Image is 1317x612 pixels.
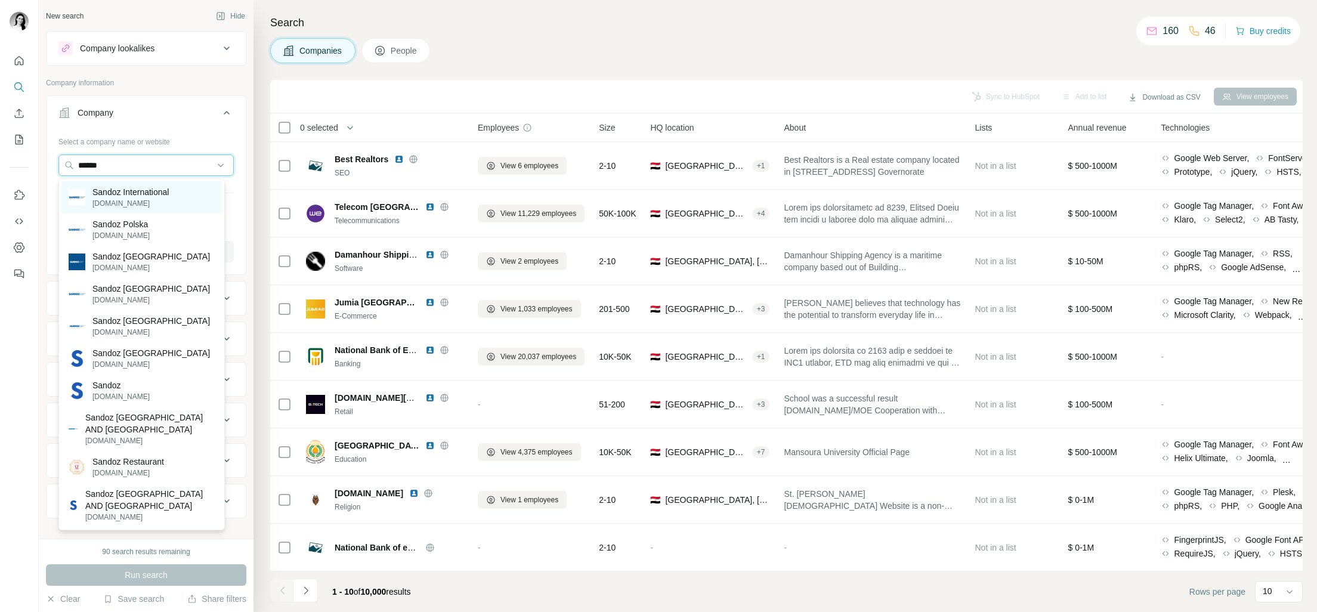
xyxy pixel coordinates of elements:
span: Google Tag Manager, [1174,486,1254,498]
button: Company [47,98,246,132]
span: $ 500-1000M [1068,209,1117,218]
p: Company information [46,78,246,88]
span: Joomla, [1247,452,1276,464]
div: Select a company name or website [58,132,234,147]
span: $ 10-50M [1068,256,1103,266]
div: Banking [335,358,463,369]
p: Sandoz [92,379,150,391]
img: Sandoz France [69,318,85,335]
h4: Search [270,14,1303,31]
p: [DOMAIN_NAME] [92,230,150,241]
p: Sandoz [GEOGRAPHIC_DATA] AND [GEOGRAPHIC_DATA] [85,488,215,512]
span: 201-500 [599,303,629,315]
span: 10,000 [361,587,387,596]
img: LinkedIn logo [425,298,435,307]
img: Sandoz International [69,189,85,206]
span: - [1161,400,1164,409]
span: [PERSON_NAME] believes that technology has the potential to transform everyday life in [GEOGRAPHI... [784,297,960,321]
div: 90 search results remaining [102,546,190,557]
span: - [478,400,481,409]
div: E-Commerce [335,311,463,322]
img: LinkedIn logo [394,154,404,164]
span: 🇪🇬 [650,494,660,506]
span: 2-10 [599,494,616,506]
span: [GEOGRAPHIC_DATA], [GEOGRAPHIC_DATA] [665,208,747,220]
button: Clear [46,593,80,605]
span: $ 100-500M [1068,400,1112,409]
span: Companies [299,45,343,57]
div: Religion [335,502,463,512]
span: Webpack, [1255,309,1292,321]
span: View 1,033 employees [500,304,573,314]
img: LinkedIn logo [409,489,419,498]
span: jQuery, [1235,548,1261,560]
button: Use Surfe API [10,211,29,232]
button: Use Surfe on LinkedIn [10,184,29,206]
span: Lists [975,122,992,134]
span: jQuery, [1231,166,1257,178]
button: Navigate to next page [294,579,318,602]
span: Not in a list [975,495,1016,505]
span: National Bank of Egypt S.A.E. [335,345,453,355]
span: Google Font API, [1245,534,1309,546]
span: Google Tag Manager, [1174,200,1254,212]
button: HQ location1 [47,324,246,353]
p: [DOMAIN_NAME] [92,468,164,478]
p: 46 [1205,24,1216,38]
span: [GEOGRAPHIC_DATA] [335,440,419,452]
button: Enrich CSV [10,103,29,124]
span: 🇪🇬 [650,446,660,458]
span: Not in a list [975,352,1016,361]
span: Google AdSense, [1221,261,1286,273]
span: View 20,037 employees [500,351,576,362]
img: Sandoz Italia [69,286,85,302]
div: + 1 [752,351,770,362]
img: Sandoz Polska [69,221,85,238]
span: School was a successful result [DOMAIN_NAME]/MOE Cooperation with signed protocol to sponsor the ... [784,392,960,416]
div: Retail [335,406,463,417]
span: $ 500-1000M [1068,447,1117,457]
img: Sandoz Canada [69,254,85,270]
span: $ 0-1M [1068,543,1094,552]
p: [DOMAIN_NAME] [85,512,215,523]
div: Company [78,107,113,119]
div: + 3 [752,304,770,314]
span: 1 - 10 [332,587,354,596]
span: Best Realtors is a Real estate company located in [STREET_ADDRESS] Governorate [784,154,960,178]
span: 🇪🇬 [650,303,660,315]
span: Google Web Server, [1174,152,1249,164]
span: 10K-50K [599,351,631,363]
span: [GEOGRAPHIC_DATA], [GEOGRAPHIC_DATA] [665,255,769,267]
span: 0 selected [300,122,338,134]
span: Klaro, [1174,214,1196,225]
span: Lorem ips dolorsitametc ad 8239, Elitsed Doeiu tem incidi u laboree dolo ma aliquae admini veniam... [784,202,960,225]
span: Best Realtors [335,153,388,165]
span: Microsoft Clarity, [1174,309,1235,321]
button: Employees (size) [47,406,246,434]
span: 🇪🇬 [650,351,660,363]
div: New search [46,11,84,21]
p: Sandoz [GEOGRAPHIC_DATA] AND [GEOGRAPHIC_DATA] [85,412,215,435]
span: 2-10 [599,255,616,267]
button: View 6 employees [478,157,567,175]
button: View 1 employees [478,491,567,509]
span: Lorem ips dolorsita co 2163 adip e seddoei te INC1 utlabor, ETD mag aliq enimadmi ve qui no exe u... [784,345,960,369]
button: View 20,037 employees [478,348,585,366]
span: 🇪🇬 [650,398,660,410]
p: Sandoz [GEOGRAPHIC_DATA] [92,315,210,327]
button: Technologies [47,446,246,475]
button: Buy credits [1235,23,1291,39]
button: View 2 employees [478,252,567,270]
img: Logo of Mansoura University [306,440,325,463]
span: FontServer, [1268,152,1311,164]
span: About [784,122,806,134]
span: Not in a list [975,304,1016,314]
span: Select2, [1215,214,1245,225]
p: Sandoz [GEOGRAPHIC_DATA] [92,283,210,295]
span: Annual revenue [1068,122,1126,134]
span: Rows per page [1189,586,1245,598]
span: $ 100-500M [1068,304,1112,314]
button: Annual revenue ($) [47,365,246,394]
img: LinkedIn logo [425,441,435,450]
span: - [1161,352,1164,361]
